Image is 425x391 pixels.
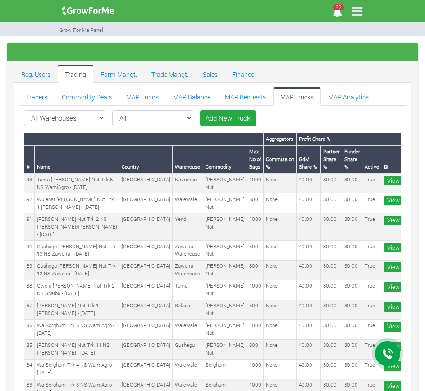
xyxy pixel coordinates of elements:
td: [PERSON_NAME] Nut [203,339,247,359]
td: [GEOGRAPHIC_DATA] [119,241,173,261]
td: Gushegu [173,339,203,359]
td: 40.00 [297,359,321,379]
td: 500 [247,193,264,213]
td: 30.00 [342,193,362,213]
th: G4M Share % [297,145,321,173]
td: [GEOGRAPHIC_DATA] [119,173,173,193]
td: 30.00 [321,339,342,359]
td: [PERSON_NAME] Nut [203,300,247,319]
td: Gushegu [PERSON_NAME] Nut Trk 13 NS Zuweira - [DATE] [35,241,119,261]
td: 30.00 [321,359,342,379]
th: Funder Share % [342,145,362,173]
td: [PERSON_NAME] Nut Trk 11 NS [PERSON_NAME] - [DATE] [35,339,119,359]
td: [GEOGRAPHIC_DATA] [119,339,173,359]
td: 91 [24,213,35,241]
td: 90 [24,241,35,261]
td: [PERSON_NAME] Nut [203,260,247,280]
td: 40.00 [297,213,321,241]
td: True [362,280,381,300]
i: Notifications [329,2,346,22]
td: 1000 [247,280,264,300]
a: MAP Analytics [321,87,376,105]
td: [GEOGRAPHIC_DATA] [119,193,173,213]
td: 40.00 [297,280,321,300]
td: 800 [247,260,264,280]
td: 93 [24,173,35,193]
td: Gwolu [PERSON_NAME] Nut Trk 2 NS Shaibu - [DATE] [35,280,119,300]
a: Reg. Users [14,65,58,83]
td: True [362,319,381,339]
a: MAP Trucks [273,87,321,105]
td: 30.00 [342,213,362,241]
td: 40.00 [297,173,321,193]
td: 30.00 [342,260,362,280]
td: 500 [247,241,264,261]
td: Wa Sorghum Trk 5 NS WamiAgro - [DATE] [35,319,119,339]
td: 88 [24,280,35,300]
td: 40.00 [297,300,321,319]
th: Commodity [203,145,247,173]
td: True [362,339,381,359]
td: [GEOGRAPHIC_DATA] [119,319,173,339]
td: 30.00 [321,260,342,280]
a: Trading [58,65,93,83]
a: MAP Requests [218,87,273,105]
td: True [362,241,381,261]
td: Salaga [173,300,203,319]
td: [PERSON_NAME] Nut [203,241,247,261]
td: Navrongo [173,173,203,193]
a: Add New Truck [200,110,256,126]
td: [GEOGRAPHIC_DATA] [119,260,173,280]
th: Aggregators [264,133,297,145]
td: True [362,260,381,280]
a: Commodity Deals [55,87,119,105]
a: View More [384,381,418,391]
th: # [24,145,35,173]
td: 1000 [247,359,264,379]
th: Commission % [264,145,297,173]
td: 1000 [247,319,264,339]
td: [PERSON_NAME] Nut [203,213,247,241]
td: [GEOGRAPHIC_DATA] [119,213,173,241]
td: 40.00 [297,319,321,339]
td: None [264,280,297,300]
td: Tumu [173,280,203,300]
td: None [264,339,297,359]
td: 30.00 [321,173,342,193]
td: None [264,300,297,319]
a: View More [384,302,418,312]
td: [PERSON_NAME] Nut Trk 1 [PERSON_NAME] - [DATE] [35,300,119,319]
td: None [264,173,297,193]
td: [PERSON_NAME] Nut [203,193,247,213]
td: Gushegu [PERSON_NAME] Nut Trk 12 NS Zuweira - [DATE] [35,260,119,280]
td: True [362,300,381,319]
td: 30.00 [321,193,342,213]
a: Sales [196,65,225,83]
td: [PERSON_NAME] Nut [203,319,247,339]
td: 40.00 [297,339,321,359]
td: True [362,213,381,241]
th: Max No of Bags [247,145,264,173]
td: 40.00 [297,241,321,261]
td: 30.00 [342,339,362,359]
a: Trade Mangt. [144,65,196,83]
a: Traders [19,87,55,105]
td: Yendi [173,213,203,241]
td: Tumu [PERSON_NAME] Nut Trk 6 NS WamiAgro - [DATE] [35,173,119,193]
td: 30.00 [342,359,362,379]
th: Active [362,145,381,173]
a: View More [384,282,418,292]
td: 86 [24,319,35,339]
th: Partner Share % [321,145,342,173]
a: View More [384,196,418,206]
td: 30.00 [321,213,342,241]
img: growforme image [59,2,117,20]
td: True [362,173,381,193]
td: True [362,359,381,379]
td: True [362,193,381,213]
th: Profit Share % [297,133,362,145]
td: [GEOGRAPHIC_DATA] [119,300,173,319]
td: [GEOGRAPHIC_DATA] [119,280,173,300]
a: View More [384,322,418,332]
a: View More [384,176,418,186]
